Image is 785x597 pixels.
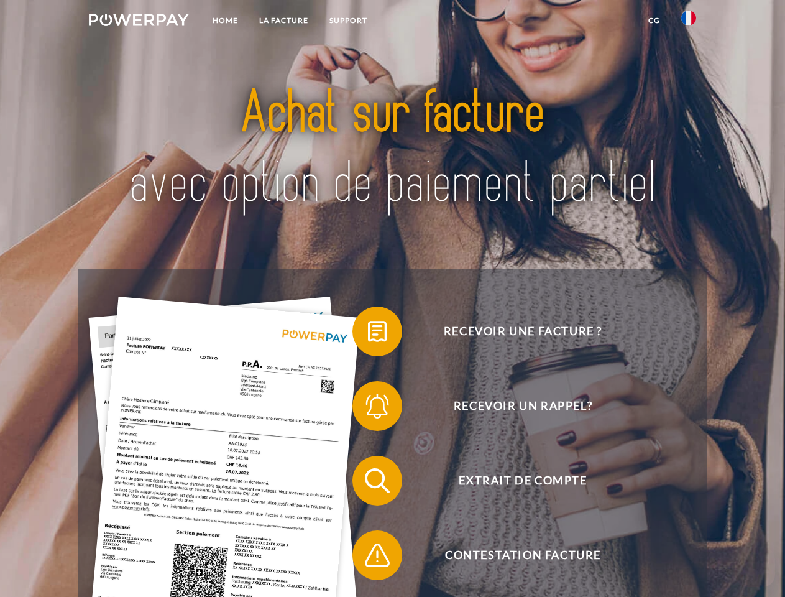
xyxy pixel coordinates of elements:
a: LA FACTURE [249,9,319,32]
span: Extrait de compte [370,456,675,506]
img: qb_bell.svg [362,391,393,422]
a: Support [319,9,378,32]
button: Recevoir une facture ? [352,307,676,356]
span: Recevoir une facture ? [370,307,675,356]
button: Recevoir un rappel? [352,381,676,431]
button: Extrait de compte [352,456,676,506]
img: fr [681,11,696,25]
img: qb_warning.svg [362,540,393,571]
img: qb_search.svg [362,465,393,496]
button: Contestation Facture [352,530,676,580]
img: title-powerpay_fr.svg [119,60,666,238]
img: qb_bill.svg [362,316,393,347]
span: Recevoir un rappel? [370,381,675,431]
img: logo-powerpay-white.svg [89,14,189,26]
iframe: Button to launch messaging window [735,547,775,587]
a: CG [638,9,671,32]
a: Home [202,9,249,32]
span: Contestation Facture [370,530,675,580]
